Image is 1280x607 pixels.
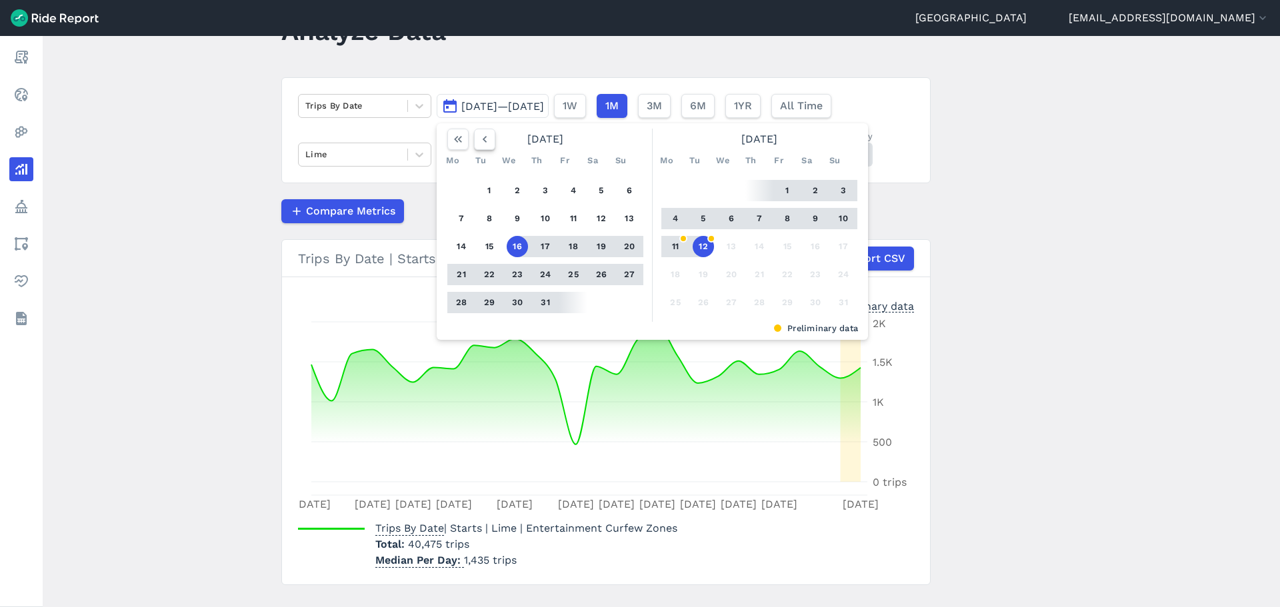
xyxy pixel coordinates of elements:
[526,150,547,171] div: Th
[805,292,826,313] button: 30
[507,236,528,257] button: 16
[619,208,640,229] button: 13
[479,292,500,313] button: 29
[829,299,914,312] div: Preliminary data
[9,306,33,330] a: Datasets
[9,45,33,69] a: Report
[693,264,714,285] button: 19
[451,264,472,285] button: 21
[9,157,33,181] a: Analyze
[740,150,761,171] div: Th
[479,180,500,201] button: 1
[591,208,612,229] button: 12
[693,236,714,257] button: 12
[395,498,431,510] tspan: [DATE]
[647,98,662,114] span: 3M
[605,98,619,114] span: 1M
[833,264,854,285] button: 24
[554,150,575,171] div: Fr
[479,208,500,229] button: 8
[563,208,584,229] button: 11
[306,203,395,219] span: Compare Metrics
[535,264,556,285] button: 24
[451,236,472,257] button: 14
[375,538,408,550] span: Total
[9,269,33,293] a: Health
[535,236,556,257] button: 17
[507,292,528,313] button: 30
[721,292,742,313] button: 27
[11,9,99,27] img: Ride Report
[535,208,556,229] button: 10
[1069,10,1269,26] button: [EMAIL_ADDRESS][DOMAIN_NAME]
[665,292,686,313] button: 25
[721,208,742,229] button: 6
[442,129,649,150] div: [DATE]
[693,292,714,313] button: 26
[721,236,742,257] button: 13
[507,180,528,201] button: 2
[796,150,817,171] div: Sa
[833,180,854,201] button: 3
[281,199,404,223] button: Compare Metrics
[680,498,716,510] tspan: [DATE]
[833,236,854,257] button: 17
[9,83,33,107] a: Realtime
[771,94,831,118] button: All Time
[610,150,631,171] div: Su
[777,208,798,229] button: 8
[558,498,594,510] tspan: [DATE]
[582,150,603,171] div: Sa
[295,498,331,510] tspan: [DATE]
[479,236,500,257] button: 15
[833,208,854,229] button: 10
[375,522,677,534] span: | Starts | Lime | Entertainment Curfew Zones
[873,356,893,368] tspan: 1.5K
[873,436,892,448] tspan: 500
[591,180,612,201] button: 5
[375,550,464,568] span: Median Per Day
[451,208,472,229] button: 7
[563,98,577,114] span: 1W
[535,292,556,313] button: 31
[619,264,640,285] button: 27
[873,317,886,330] tspan: 2K
[843,498,879,510] tspan: [DATE]
[408,538,469,550] span: 40,475 trips
[355,498,391,510] tspan: [DATE]
[437,94,549,118] button: [DATE]—[DATE]
[805,236,826,257] button: 16
[563,236,584,257] button: 18
[873,396,884,408] tspan: 1K
[507,208,528,229] button: 9
[9,195,33,219] a: Policy
[777,180,798,201] button: 1
[749,208,770,229] button: 7
[712,150,733,171] div: We
[656,129,863,150] div: [DATE]
[298,247,914,271] div: Trips By Date | Starts | Lime | Entertainment Curfew Zones
[9,232,33,256] a: Areas
[436,498,472,510] tspan: [DATE]
[535,180,556,201] button: 3
[591,236,612,257] button: 19
[761,498,797,510] tspan: [DATE]
[442,150,463,171] div: Mo
[665,236,686,257] button: 11
[447,322,858,334] div: Preliminary data
[805,264,826,285] button: 23
[498,150,519,171] div: We
[749,236,770,257] button: 14
[725,94,761,118] button: 1YR
[591,264,612,285] button: 26
[479,264,500,285] button: 22
[599,498,635,510] tspan: [DATE]
[554,94,586,118] button: 1W
[777,292,798,313] button: 29
[684,150,705,171] div: Tu
[690,98,706,114] span: 6M
[734,98,752,114] span: 1YR
[805,180,826,201] button: 2
[833,292,854,313] button: 31
[597,94,627,118] button: 1M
